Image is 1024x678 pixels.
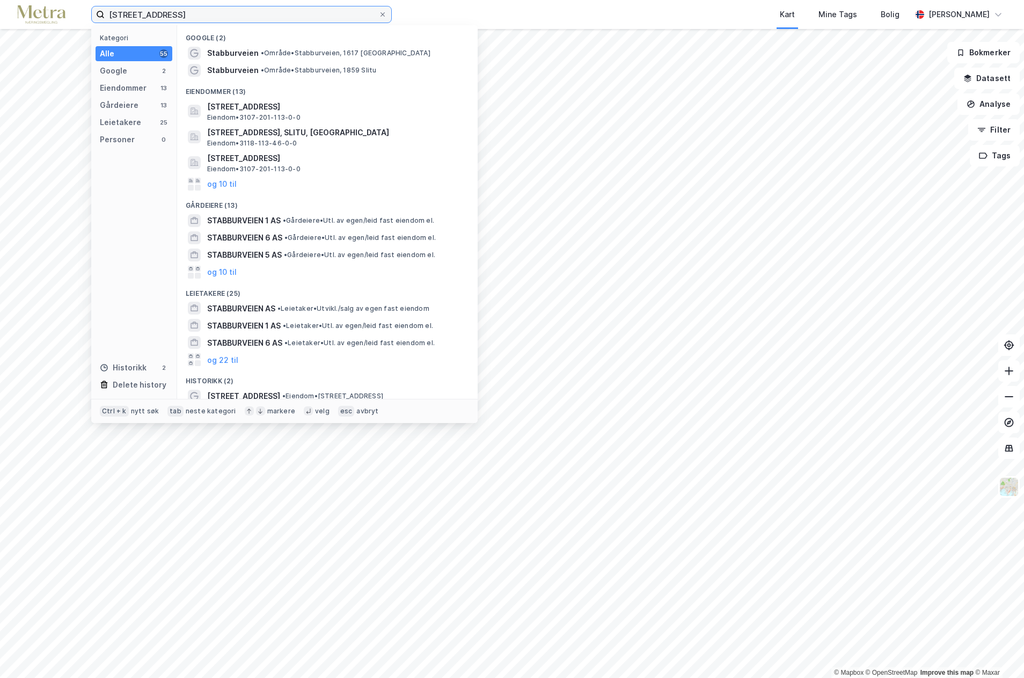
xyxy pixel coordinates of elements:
span: Eiendom • [STREET_ADDRESS] [282,392,383,400]
div: 13 [159,101,168,110]
div: Google (2) [177,25,478,45]
span: STABBURVEIEN AS [207,302,275,315]
div: Ctrl + k [100,406,129,417]
span: Eiendom • 3118-113-46-0-0 [207,139,297,148]
span: • [284,251,287,259]
span: Gårdeiere • Utl. av egen/leid fast eiendom el. [284,234,436,242]
div: Delete history [113,378,166,391]
span: Område • Stabburveien, 1617 [GEOGRAPHIC_DATA] [261,49,430,57]
span: Leietaker • Utl. av egen/leid fast eiendom el. [284,339,435,347]
span: [STREET_ADDRESS] [207,152,465,165]
span: Leietaker • Utvikl./salg av egen fast eiendom [277,304,429,313]
div: Leietakere [100,116,141,129]
span: • [261,49,264,57]
div: Leietakere (25) [177,281,478,300]
span: • [283,322,286,330]
a: OpenStreetMap [866,669,918,676]
button: Datasett [954,68,1020,89]
div: neste kategori [186,407,236,415]
input: Søk på adresse, matrikkel, gårdeiere, leietakere eller personer [105,6,378,23]
div: Gårdeiere [100,99,138,112]
div: Eiendommer (13) [177,79,478,98]
div: Personer [100,133,135,146]
span: Eiendom • 3107-201-113-0-0 [207,165,301,173]
span: Stabburveien [207,47,259,60]
button: og 22 til [207,353,238,366]
button: og 10 til [207,266,237,279]
img: metra-logo.256734c3b2bbffee19d4.png [17,5,65,24]
span: Gårdeiere • Utl. av egen/leid fast eiendom el. [283,216,434,225]
div: esc [338,406,355,417]
div: Kontrollprogram for chat [970,626,1024,678]
span: STABBURVEIEN 5 AS [207,249,282,261]
div: avbryt [356,407,378,415]
div: 2 [159,363,168,372]
div: Kart [780,8,795,21]
span: Gårdeiere • Utl. av egen/leid fast eiendom el. [284,251,435,259]
span: Leietaker • Utl. av egen/leid fast eiendom el. [283,322,433,330]
span: STABBURVEIEN 6 AS [207,337,282,349]
div: 2 [159,67,168,75]
div: Historikk (2) [177,368,478,388]
span: STABBURVEIEN 1 AS [207,319,281,332]
span: Stabburveien [207,64,259,77]
span: Eiendom • 3107-201-113-0-0 [207,113,301,122]
div: tab [167,406,184,417]
div: Eiendommer [100,82,147,94]
span: • [284,234,288,242]
div: Kategori [100,34,172,42]
div: Bolig [881,8,899,21]
button: Filter [968,119,1020,141]
button: Analyse [957,93,1020,115]
button: Bokmerker [947,42,1020,63]
span: • [282,392,286,400]
div: Historikk [100,361,147,374]
div: 0 [159,135,168,144]
span: [STREET_ADDRESS] [207,100,465,113]
span: Område • Stabburveien, 1859 Slitu [261,66,376,75]
span: STABBURVEIEN 6 AS [207,231,282,244]
img: Z [999,477,1019,497]
a: Improve this map [920,669,974,676]
span: [STREET_ADDRESS] [207,390,280,403]
div: Google [100,64,127,77]
iframe: Chat Widget [970,626,1024,678]
span: STABBURVEIEN 1 AS [207,214,281,227]
div: nytt søk [131,407,159,415]
div: Alle [100,47,114,60]
div: [PERSON_NAME] [928,8,990,21]
div: Mine Tags [818,8,857,21]
span: • [284,339,288,347]
span: • [277,304,281,312]
button: Tags [970,145,1020,166]
div: velg [315,407,330,415]
span: [STREET_ADDRESS], SLITU, [GEOGRAPHIC_DATA] [207,126,465,139]
div: markere [267,407,295,415]
span: • [283,216,286,224]
div: Gårdeiere (13) [177,193,478,212]
div: 55 [159,49,168,58]
button: og 10 til [207,178,237,191]
span: • [261,66,264,74]
div: 25 [159,118,168,127]
div: 13 [159,84,168,92]
a: Mapbox [834,669,864,676]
